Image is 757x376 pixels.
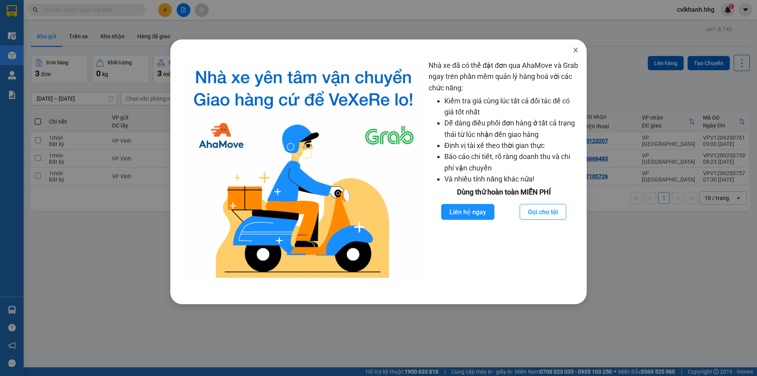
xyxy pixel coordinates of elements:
li: Dễ dàng điều phối đơn hàng ở tất cả trạng thái từ lúc nhận đến giao hàng [444,118,579,140]
button: Gọi cho tôi [520,204,566,220]
span: Liên hệ ngay [449,207,486,217]
button: Close [565,39,587,62]
li: Báo cáo chi tiết, rõ ràng doanh thu và chi phí vận chuyển [444,151,579,174]
span: Gọi cho tôi [528,207,558,217]
div: Dùng thử hoàn toàn MIỄN PHÍ [429,187,579,198]
div: Nhà xe đã có thể đặt đơn qua AhaMove và Grab ngay trên phần mềm quản lý hàng hoá với các chức năng: [429,60,579,284]
span: close [572,47,579,53]
img: logo [185,60,422,284]
button: Liên hệ ngay [441,204,494,220]
li: Kiểm tra giá cùng lúc tất cả đối tác để có giá tốt nhất [444,95,579,118]
li: Định vị tài xế theo thời gian thực [444,140,579,151]
li: Và nhiều tính năng khác nữa! [444,174,579,185]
